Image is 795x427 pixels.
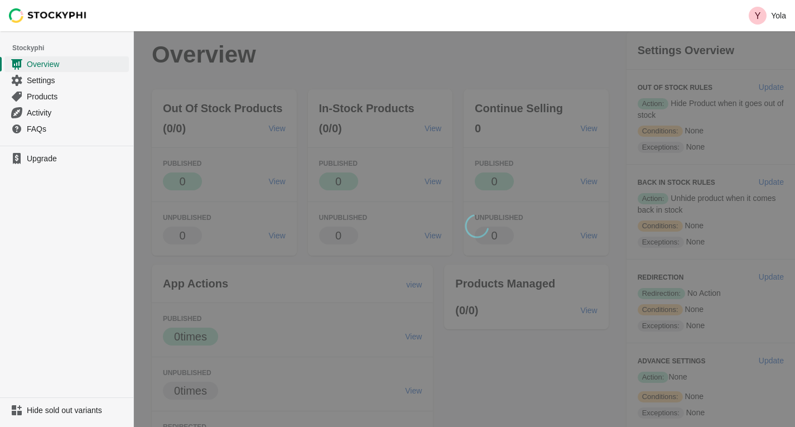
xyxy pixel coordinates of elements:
span: FAQs [27,123,127,135]
a: Hide sold out variants [4,402,129,418]
span: Settings [27,75,127,86]
span: Activity [27,107,127,118]
span: Hide sold out variants [27,405,127,416]
a: Settings [4,72,129,88]
span: Upgrade [27,153,127,164]
span: Avatar with initials Y [749,7,767,25]
a: Overview [4,56,129,72]
a: Activity [4,104,129,121]
span: Overview [27,59,127,70]
a: Products [4,88,129,104]
span: Products [27,91,127,102]
button: Avatar with initials YYola [744,4,791,27]
a: FAQs [4,121,129,137]
img: Stockyphi [9,8,87,23]
text: Y [755,11,761,21]
span: Stockyphi [12,42,133,54]
p: Yola [771,11,786,20]
a: Upgrade [4,151,129,166]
